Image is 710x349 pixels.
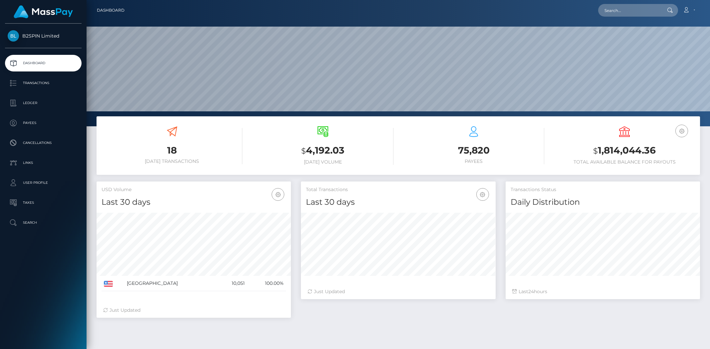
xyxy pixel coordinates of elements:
h5: Total Transactions [306,186,490,193]
div: Just Updated [308,288,489,295]
a: User Profile [5,174,82,191]
p: Dashboard [8,58,79,68]
p: Links [8,158,79,168]
small: $ [593,146,598,156]
p: Payees [8,118,79,128]
p: Taxes [8,198,79,208]
span: 24 [528,289,534,294]
p: Transactions [8,78,79,88]
img: US.png [104,281,113,287]
h6: [DATE] Volume [252,159,393,165]
div: Just Updated [103,307,284,314]
input: Search... [598,4,661,17]
a: Links [5,155,82,171]
p: Search [8,218,79,228]
a: Dashboard [97,3,124,17]
span: B2SPIN Limited [5,33,82,39]
img: B2SPIN Limited [8,30,19,42]
a: Transactions [5,75,82,91]
p: Ledger [8,98,79,108]
h5: Transactions Status [511,186,695,193]
h6: Payees [403,159,544,164]
h3: 4,192.03 [252,144,393,158]
small: $ [301,146,306,156]
a: Cancellations [5,135,82,151]
p: Cancellations [8,138,79,148]
h4: Last 30 days [306,196,490,208]
a: Taxes [5,194,82,211]
img: MassPay Logo [14,5,73,18]
div: Last hours [512,288,693,295]
a: Search [5,214,82,231]
td: 100.00% [247,276,286,291]
a: Ledger [5,95,82,111]
h5: USD Volume [102,186,286,193]
td: [GEOGRAPHIC_DATA] [124,276,218,291]
h6: Total Available Balance for Payouts [554,159,695,165]
a: Dashboard [5,55,82,71]
h3: 1,814,044.36 [554,144,695,158]
h3: 75,820 [403,144,544,157]
h3: 18 [102,144,242,157]
h6: [DATE] Transactions [102,159,242,164]
a: Payees [5,115,82,131]
p: User Profile [8,178,79,188]
td: 10,051 [217,276,247,291]
h4: Last 30 days [102,196,286,208]
h4: Daily Distribution [511,196,695,208]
